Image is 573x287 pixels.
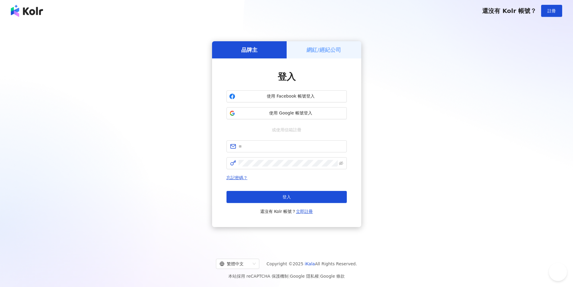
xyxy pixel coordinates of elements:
[547,8,556,13] span: 註冊
[226,90,347,102] button: 使用 Facebook 帳號登入
[226,175,248,180] a: 忘記密碼？
[319,274,320,279] span: |
[278,71,296,82] span: 登入
[11,5,43,17] img: logo
[320,274,345,279] a: Google 條款
[305,261,315,266] a: iKala
[226,107,347,119] button: 使用 Google 帳號登入
[238,93,344,99] span: 使用 Facebook 帳號登入
[282,195,291,199] span: 登入
[226,191,347,203] button: 登入
[296,209,313,214] a: 立即註冊
[228,273,345,280] span: 本站採用 reCAPTCHA 保護機制
[268,126,306,133] span: 或使用信箱註冊
[288,274,290,279] span: |
[220,259,250,269] div: 繁體中文
[307,46,341,54] h5: 網紅/經紀公司
[266,260,357,267] span: Copyright © 2025 All Rights Reserved.
[339,161,343,165] span: eye-invisible
[290,274,319,279] a: Google 隱私權
[241,46,257,54] h5: 品牌主
[238,110,344,116] span: 使用 Google 帳號登入
[482,7,536,14] span: 還沒有 Kolr 帳號？
[541,5,562,17] button: 註冊
[260,208,313,215] span: 還沒有 Kolr 帳號？
[549,263,567,281] iframe: Help Scout Beacon - Open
